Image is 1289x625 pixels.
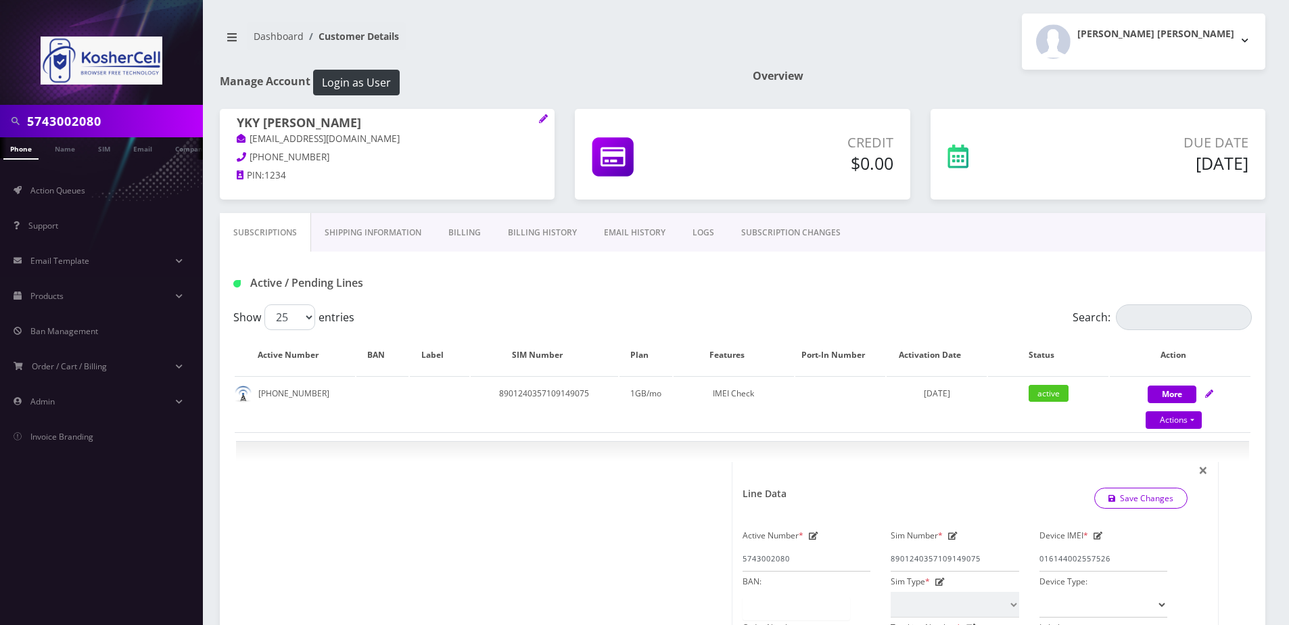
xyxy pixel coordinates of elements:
th: Plan: activate to sort column ascending [619,335,672,375]
label: Device Type: [1039,572,1087,592]
th: SIM Number: activate to sort column ascending [471,335,619,375]
label: Sim Number [891,526,943,546]
p: Credit [726,133,893,153]
td: [PHONE_NUMBER] [235,376,355,431]
a: Dashboard [254,30,304,43]
h1: Line Data [743,488,787,500]
input: Sim Number [891,546,1018,572]
nav: breadcrumb [220,22,732,61]
span: Order / Cart / Billing [32,361,107,372]
span: Ban Management [30,325,98,337]
h1: YKY [PERSON_NAME] [237,116,538,132]
th: Label: activate to sort column ascending [410,335,469,375]
li: Customer Details [304,29,399,43]
input: IMEI [1039,546,1167,572]
h5: $0.00 [726,153,893,173]
button: Login as User [313,70,400,95]
a: Shipping Information [311,213,435,252]
th: Action: activate to sort column ascending [1110,335,1250,375]
a: LOGS [679,213,728,252]
th: Active Number: activate to sort column ascending [235,335,355,375]
h1: Manage Account [220,70,732,95]
a: Billing [435,213,494,252]
p: Due Date [1054,133,1248,153]
label: Active Number [743,526,803,546]
a: [EMAIL_ADDRESS][DOMAIN_NAME] [237,133,400,146]
span: Support [28,220,58,231]
button: [PERSON_NAME] [PERSON_NAME] [1022,14,1265,70]
img: Active / Pending Lines [233,280,241,287]
div: IMEI Check [674,384,794,404]
th: BAN: activate to sort column ascending [356,335,408,375]
span: Action Queues [30,185,85,196]
span: [PHONE_NUMBER] [250,151,329,163]
a: Phone [3,137,39,160]
h1: Overview [753,70,1265,83]
a: Subscriptions [220,213,311,252]
button: More [1148,386,1196,403]
a: Login as User [310,74,400,89]
label: Show entries [233,304,354,330]
a: EMAIL HISTORY [590,213,679,252]
label: BAN: [743,572,761,592]
span: × [1198,459,1208,481]
a: SUBSCRIPTION CHANGES [728,213,854,252]
span: Admin [30,396,55,407]
a: PIN: [237,169,264,183]
h2: [PERSON_NAME] [PERSON_NAME] [1077,28,1234,40]
th: Port-In Number: activate to sort column ascending [795,335,885,375]
label: Device IMEI [1039,526,1088,546]
input: Search: [1116,304,1252,330]
label: Search: [1073,304,1252,330]
td: 8901240357109149075 [471,376,619,431]
h5: [DATE] [1054,153,1248,173]
span: active [1029,385,1069,402]
img: KosherCell [41,37,162,85]
span: 1234 [264,169,286,181]
span: [DATE] [924,388,950,399]
a: Billing History [494,213,590,252]
img: default.png [235,386,252,402]
span: Invoice Branding [30,431,93,442]
span: Email Template [30,255,89,267]
a: Email [126,137,159,158]
h1: Active / Pending Lines [233,277,559,290]
td: 1GB/mo [619,376,672,431]
a: Name [48,137,82,158]
th: Status: activate to sort column ascending [988,335,1108,375]
a: Actions [1146,411,1202,429]
input: Search in Company [27,108,200,134]
select: Showentries [264,304,315,330]
a: Company [168,137,214,158]
input: Active Number [743,546,870,572]
a: Save Changes [1094,488,1188,509]
th: Features: activate to sort column ascending [674,335,794,375]
a: SIM [91,137,117,158]
th: Activation Date: activate to sort column ascending [887,335,987,375]
label: Sim Type [891,572,930,592]
span: Products [30,290,64,302]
